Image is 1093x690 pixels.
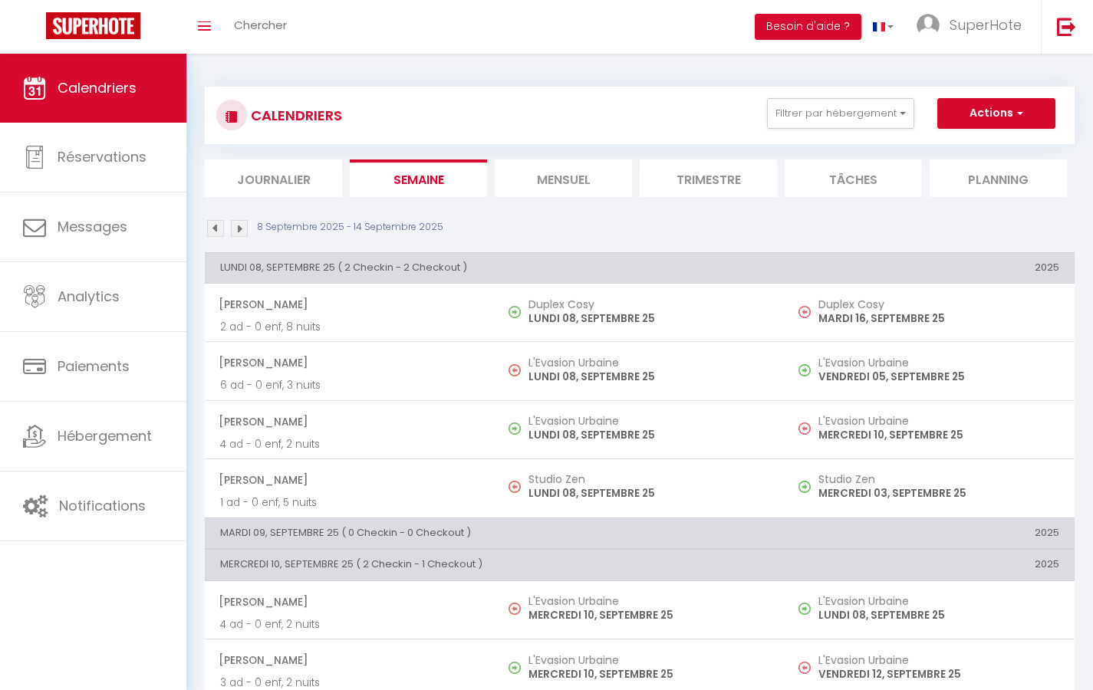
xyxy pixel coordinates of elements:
span: [PERSON_NAME] [219,407,479,436]
p: 4 ad - 0 enf, 2 nuits [220,616,479,632]
img: NO IMAGE [798,662,811,674]
p: LUNDI 08, SEPTEMBRE 25 [528,310,769,327]
h5: L'Evasion Urbaine [818,356,1059,369]
p: LUNDI 08, SEPTEMBRE 25 [528,369,769,385]
img: logout [1057,17,1076,36]
span: Paiements [58,356,130,376]
span: [PERSON_NAME] [219,348,479,377]
p: MERCREDI 10, SEPTEMBRE 25 [818,427,1059,443]
button: Filtrer par hébergement [767,98,914,129]
img: NO IMAGE [509,481,521,493]
th: MARDI 09, SEPTEMBRE 25 ( 0 Checkin - 0 Checkout ) [205,517,785,548]
span: [PERSON_NAME] [219,290,479,319]
h5: Duplex Cosy [818,298,1059,310]
p: MERCREDI 03, SEPTEMBRE 25 [818,485,1059,501]
p: MERCREDI 10, SEPTEMBRE 25 [528,607,769,623]
span: [PERSON_NAME] [219,587,479,616]
span: [PERSON_NAME] [219,465,479,495]
h5: L'Evasion Urbaine [528,595,769,607]
th: MERCREDI 10, SEPTEMBRE 25 ( 2 Checkin - 1 Checkout ) [205,550,785,580]
h5: L'Evasion Urbaine [818,595,1059,607]
th: 2025 [785,252,1075,283]
p: MARDI 16, SEPTEMBRE 25 [818,310,1059,327]
h5: L'Evasion Urbaine [528,356,769,369]
img: NO IMAGE [798,364,811,376]
span: Analytics [58,287,120,306]
span: Hébergement [58,426,152,445]
li: Trimestre [640,159,777,197]
span: SuperHote [950,15,1022,34]
img: NO IMAGE [798,422,811,435]
p: VENDREDI 05, SEPTEMBRE 25 [818,369,1059,385]
th: 2025 [785,550,1075,580]
p: LUNDI 08, SEPTEMBRE 25 [528,427,769,443]
img: NO IMAGE [509,603,521,615]
li: Tâches [785,159,922,197]
span: [PERSON_NAME] [219,646,479,675]
h5: Studio Zen [528,473,769,485]
h5: L'Evasion Urbaine [528,415,769,427]
li: Mensuel [495,159,632,197]
p: 4 ad - 0 enf, 2 nuits [220,436,479,452]
th: 2025 [785,517,1075,548]
li: Journalier [205,159,342,197]
button: Ouvrir le widget de chat LiveChat [12,6,58,52]
p: 1 ad - 0 enf, 5 nuits [220,495,479,511]
img: NO IMAGE [798,481,811,493]
button: Besoin d'aide ? [755,14,861,40]
th: LUNDI 08, SEPTEMBRE 25 ( 2 Checkin - 2 Checkout ) [205,252,785,283]
p: 6 ad - 0 enf, 3 nuits [220,377,479,393]
h5: L'Evasion Urbaine [528,654,769,666]
img: Super Booking [46,12,140,39]
span: Notifications [59,496,146,515]
h5: L'Evasion Urbaine [818,654,1059,666]
span: Réservations [58,147,147,166]
button: Actions [937,98,1055,129]
p: MERCREDI 10, SEPTEMBRE 25 [528,666,769,682]
p: 8 Septembre 2025 - 14 Septembre 2025 [257,220,443,235]
h5: Duplex Cosy [528,298,769,310]
p: 2 ad - 0 enf, 8 nuits [220,319,479,335]
li: Semaine [350,159,487,197]
h5: L'Evasion Urbaine [818,415,1059,427]
h5: Studio Zen [818,473,1059,485]
img: NO IMAGE [798,306,811,318]
p: LUNDI 08, SEPTEMBRE 25 [818,607,1059,623]
span: Messages [58,217,127,236]
h3: CALENDRIERS [247,98,342,133]
span: Chercher [234,17,287,33]
img: ... [917,14,940,37]
li: Planning [930,159,1067,197]
span: Calendriers [58,78,137,97]
img: NO IMAGE [509,364,521,376]
img: NO IMAGE [798,603,811,615]
p: LUNDI 08, SEPTEMBRE 25 [528,485,769,501]
p: VENDREDI 12, SEPTEMBRE 25 [818,666,1059,682]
